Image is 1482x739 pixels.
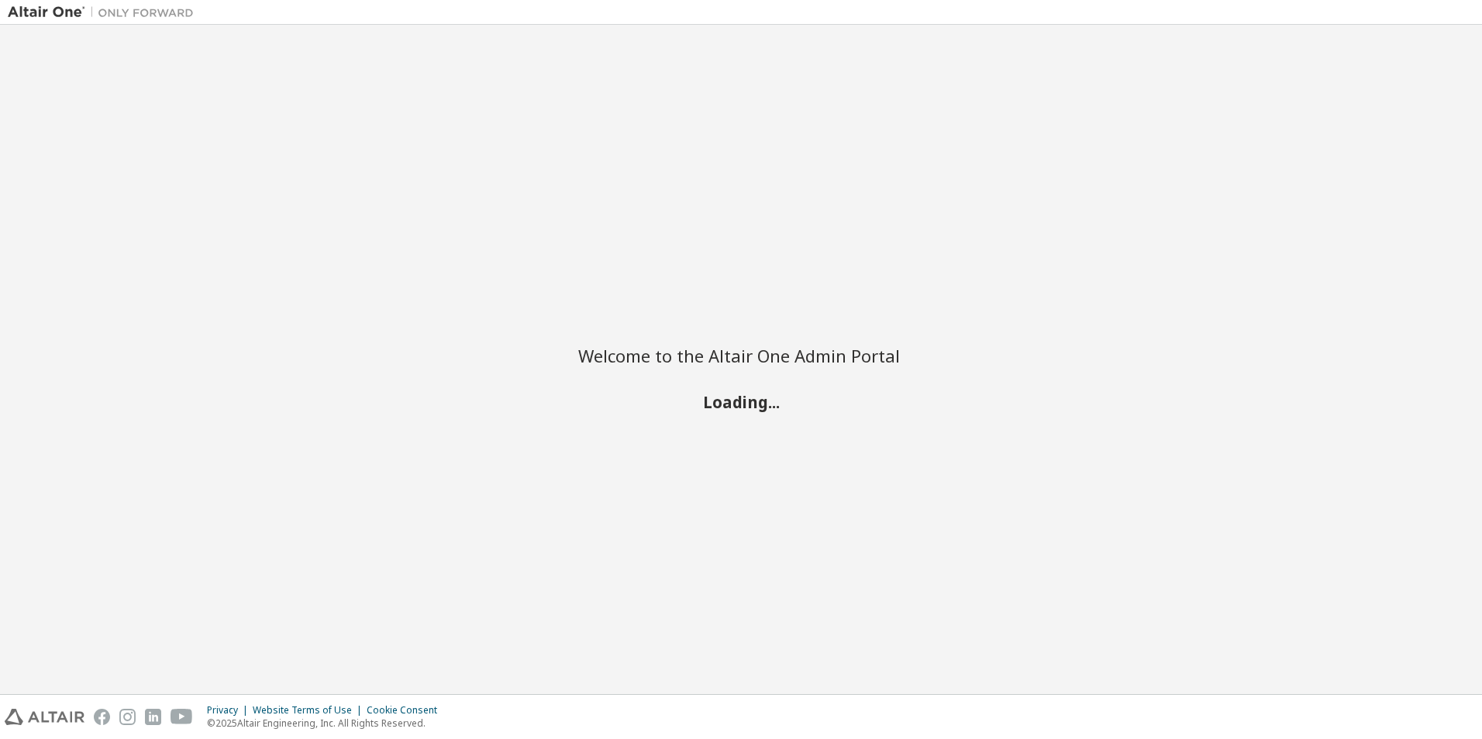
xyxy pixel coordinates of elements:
[253,704,367,717] div: Website Terms of Use
[8,5,202,20] img: Altair One
[5,709,84,725] img: altair_logo.svg
[578,345,904,366] h2: Welcome to the Altair One Admin Portal
[119,709,136,725] img: instagram.svg
[94,709,110,725] img: facebook.svg
[207,704,253,717] div: Privacy
[145,709,161,725] img: linkedin.svg
[171,709,193,725] img: youtube.svg
[578,392,904,412] h2: Loading...
[207,717,446,730] p: © 2025 Altair Engineering, Inc. All Rights Reserved.
[367,704,446,717] div: Cookie Consent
